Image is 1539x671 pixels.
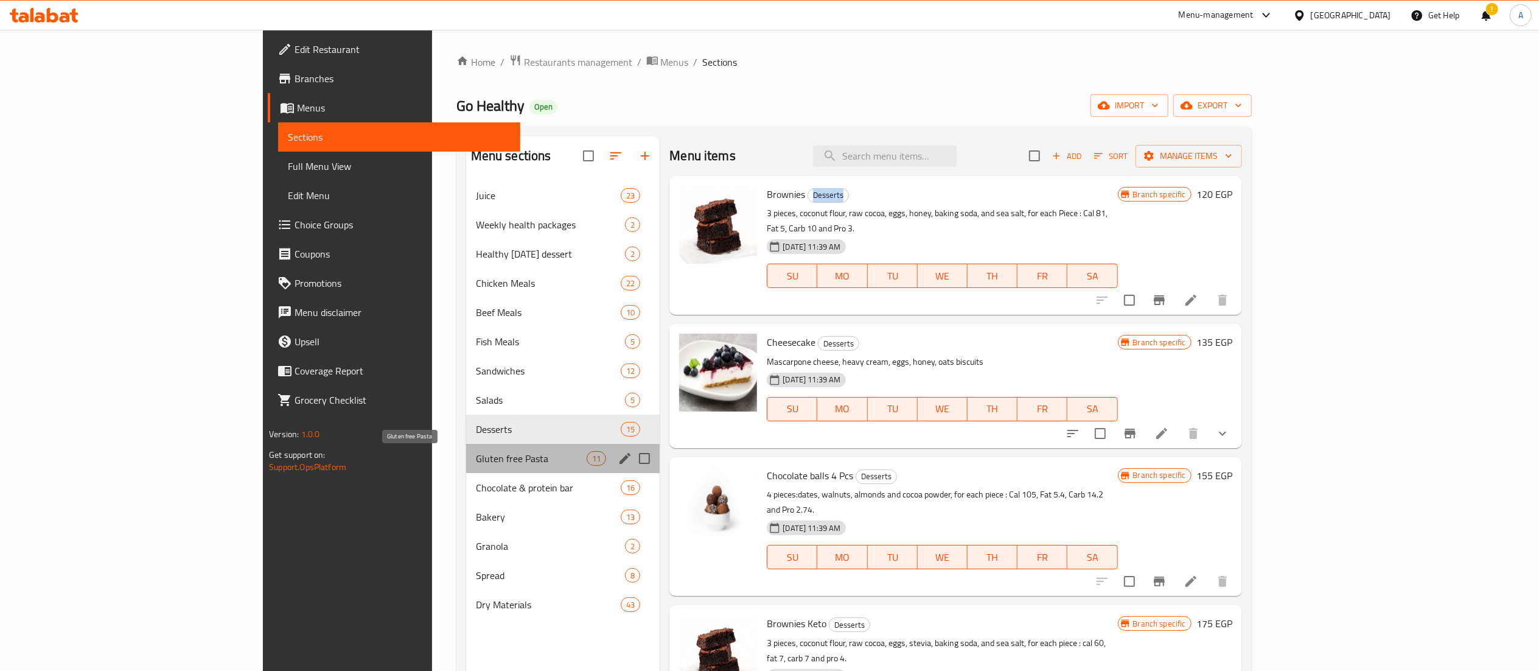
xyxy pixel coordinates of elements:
[1179,419,1208,448] button: delete
[1179,8,1254,23] div: Menu-management
[295,247,510,261] span: Coupons
[1145,286,1174,315] button: Branch-specific-item
[817,545,867,569] button: MO
[679,334,757,412] img: Cheesecake
[269,459,346,475] a: Support.OpsPlatform
[1196,334,1232,351] h6: 135 EGP
[466,356,660,385] div: Sandwiches12
[466,327,660,356] div: Fish Meals5
[646,54,689,70] a: Menus
[968,397,1017,421] button: TH
[1022,400,1063,418] span: FR
[476,188,621,203] span: Juice
[1208,567,1237,596] button: delete
[626,336,640,348] span: 5
[1087,421,1113,446] span: Select to update
[829,617,870,632] div: Desserts
[1136,145,1242,167] button: Manage items
[476,247,626,261] span: Healthy [DATE] dessert
[288,130,510,144] span: Sections
[808,188,848,202] span: Desserts
[1094,149,1128,163] span: Sort
[1058,419,1087,448] button: sort-choices
[1067,397,1117,421] button: SA
[1117,287,1142,313] span: Select to update
[1196,186,1232,203] h6: 120 EGP
[818,337,859,351] span: Desserts
[829,618,870,632] span: Desserts
[767,614,826,633] span: Brownies Keto
[476,334,626,349] span: Fish Meals
[1183,98,1242,113] span: export
[278,181,520,210] a: Edit Menu
[476,480,621,495] span: Chocolate & protein bar
[476,510,621,524] div: Bakery
[873,267,913,285] span: TU
[767,333,815,351] span: Cheesecake
[295,305,510,320] span: Menu disclaimer
[268,356,520,385] a: Coverage Report
[621,307,640,318] span: 10
[295,217,510,232] span: Choice Groups
[616,449,634,468] button: edit
[637,55,641,69] li: /
[767,354,1117,370] p: Mascarpone cheese, heavy cream, eggs, honey, oats biscuits
[529,100,557,114] div: Open
[587,451,606,466] div: items
[621,188,640,203] div: items
[625,247,640,261] div: items
[972,549,1013,566] span: TH
[918,545,968,569] button: WE
[621,365,640,377] span: 12
[621,424,640,435] span: 15
[868,397,918,421] button: TU
[767,264,817,288] button: SU
[968,545,1017,569] button: TH
[466,502,660,532] div: Bakery13
[1117,569,1142,594] span: Select to update
[856,469,896,483] span: Desserts
[268,298,520,327] a: Menu disclaimer
[1091,94,1168,117] button: import
[625,539,640,553] div: items
[1173,94,1252,117] button: export
[1208,419,1237,448] button: show more
[1518,9,1523,22] span: A
[767,185,805,203] span: Brownies
[817,397,867,421] button: MO
[767,545,817,569] button: SU
[972,267,1013,285] span: TH
[476,393,626,407] span: Salads
[1128,189,1191,200] span: Branch specific
[268,64,520,93] a: Branches
[1115,419,1145,448] button: Branch-specific-item
[1128,618,1191,630] span: Branch specific
[621,480,640,495] div: items
[278,122,520,152] a: Sections
[466,444,660,473] div: Gluten free Pasta11edit
[1022,267,1063,285] span: FR
[1184,574,1198,589] a: Edit menu item
[1208,286,1237,315] button: delete
[476,568,626,583] span: Spread
[466,210,660,239] div: Weekly health packages2
[868,545,918,569] button: TU
[1128,337,1191,348] span: Branch specific
[661,55,689,69] span: Menus
[923,400,963,418] span: WE
[1017,264,1067,288] button: FR
[587,453,605,465] span: 11
[1017,397,1067,421] button: FR
[466,239,660,269] div: Healthy [DATE] dessert2
[466,415,660,444] div: Desserts15
[297,100,510,115] span: Menus
[918,264,968,288] button: WE
[621,511,640,523] span: 13
[1100,98,1159,113] span: import
[509,54,632,70] a: Restaurants management
[1184,293,1198,307] a: Edit menu item
[679,186,757,264] img: Brownies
